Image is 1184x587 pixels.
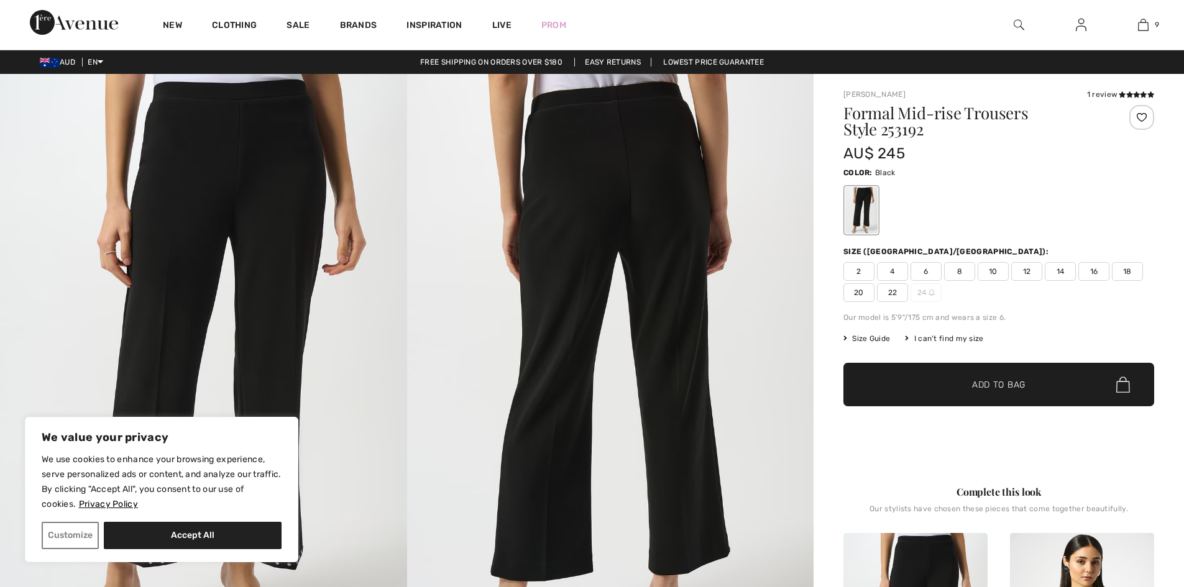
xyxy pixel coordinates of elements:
[843,363,1154,406] button: Add to Bag
[978,262,1009,281] span: 10
[911,262,942,281] span: 6
[492,19,512,32] a: Live
[25,417,298,562] div: We value your privacy
[877,262,908,281] span: 4
[875,168,896,177] span: Black
[163,20,182,33] a: New
[843,90,906,99] a: [PERSON_NAME]
[944,262,975,281] span: 8
[541,19,566,32] a: Prom
[843,504,1154,523] div: Our stylists have chosen these pieces that come together beautifully.
[911,283,942,302] span: 24
[1113,17,1173,32] a: 9
[929,289,935,296] img: ring-m.svg
[1066,17,1096,33] a: Sign In
[30,10,118,35] img: 1ère Avenue
[877,283,908,302] span: 22
[1112,262,1143,281] span: 18
[843,283,874,302] span: 20
[1116,376,1130,393] img: Bag.svg
[42,522,99,549] button: Customize
[574,58,651,66] a: Easy Returns
[40,58,60,68] img: Australian Dollar
[905,333,983,344] div: I can't find my size
[843,312,1154,323] div: Our model is 5'9"/175 cm and wears a size 6.
[843,105,1103,137] h1: Formal Mid-rise Trousers Style 253192
[340,20,377,33] a: Brands
[78,498,139,510] a: Privacy Policy
[1076,17,1086,32] img: My Info
[843,333,890,344] span: Size Guide
[843,262,874,281] span: 2
[1014,17,1024,32] img: search the website
[1155,19,1159,30] span: 9
[104,522,282,549] button: Accept All
[88,58,103,66] span: EN
[42,430,282,445] p: We value your privacy
[1087,89,1154,100] div: 1 review
[843,168,873,177] span: Color:
[42,452,282,512] p: We use cookies to enhance your browsing experience, serve personalized ads or content, and analyz...
[1104,494,1172,525] iframe: Opens a widget where you can find more information
[212,20,257,33] a: Clothing
[1045,262,1076,281] span: 14
[1078,262,1109,281] span: 16
[287,20,310,33] a: Sale
[1011,262,1042,281] span: 12
[843,145,905,162] span: AU$ 245
[1138,17,1149,32] img: My Bag
[843,485,1154,499] div: Complete this look
[40,58,80,66] span: AUD
[972,378,1026,391] span: Add to Bag
[845,187,878,234] div: Black
[843,246,1051,257] div: Size ([GEOGRAPHIC_DATA]/[GEOGRAPHIC_DATA]):
[406,20,462,33] span: Inspiration
[653,58,774,66] a: Lowest Price Guarantee
[410,58,572,66] a: Free shipping on orders over $180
